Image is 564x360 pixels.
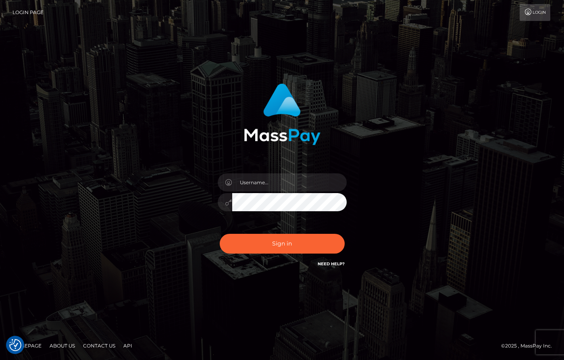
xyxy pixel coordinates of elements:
[520,4,550,21] a: Login
[12,4,44,21] a: Login Page
[9,339,21,351] button: Consent Preferences
[318,261,345,266] a: Need Help?
[80,339,119,352] a: Contact Us
[501,341,558,350] div: © 2025 , MassPay Inc.
[220,234,345,254] button: Sign in
[120,339,135,352] a: API
[232,173,347,191] input: Username...
[46,339,78,352] a: About Us
[244,83,321,145] img: MassPay Login
[9,339,45,352] a: Homepage
[9,339,21,351] img: Revisit consent button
